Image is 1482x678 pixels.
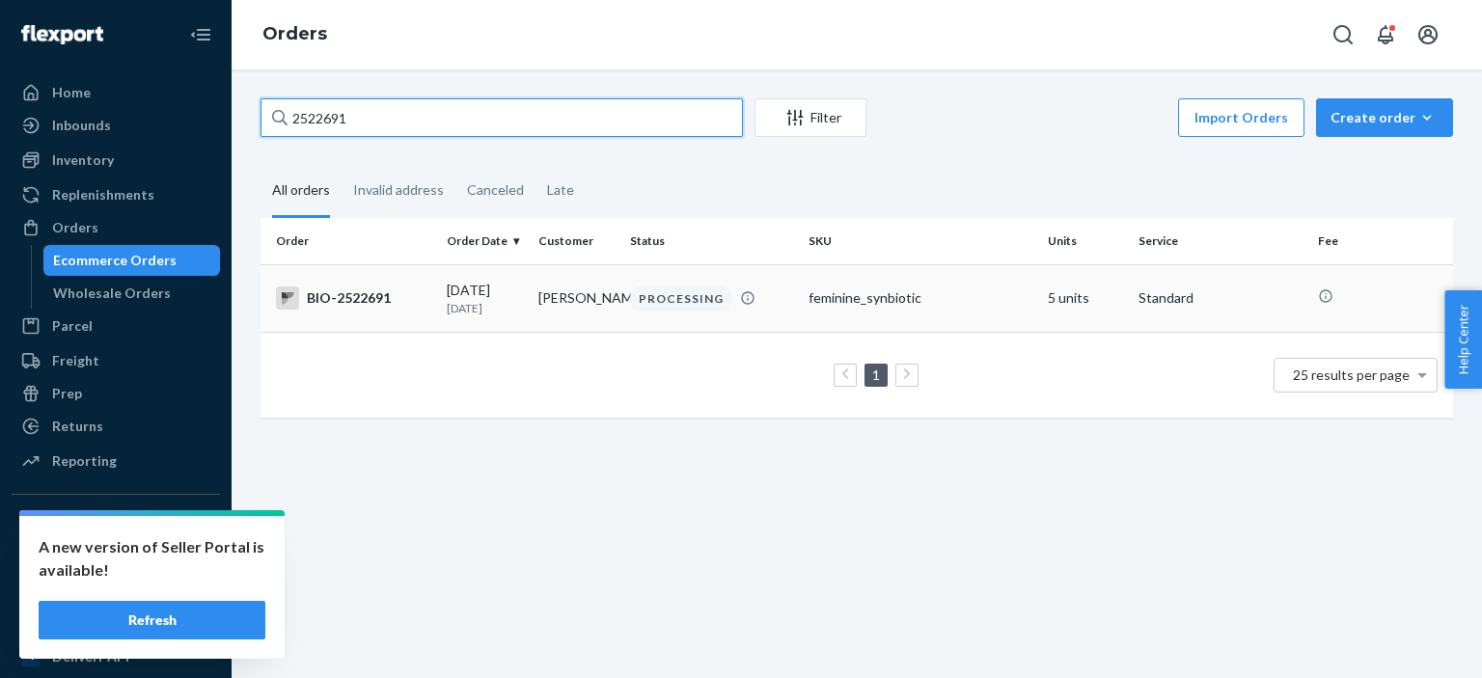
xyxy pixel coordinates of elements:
[1366,15,1405,54] button: Open notifications
[247,7,343,63] ol: breadcrumbs
[272,165,330,218] div: All orders
[12,110,220,141] a: Inbounds
[39,601,265,639] button: Refresh
[447,300,523,316] p: [DATE]
[1310,218,1453,264] th: Fee
[12,411,220,442] a: Returns
[1293,366,1410,383] span: 25 results per page
[52,417,103,436] div: Returns
[531,264,622,332] td: [PERSON_NAME]
[1139,288,1302,308] p: Standard
[1409,15,1447,54] button: Open account menu
[43,278,221,309] a: Wholesale Orders
[538,232,615,249] div: Customer
[52,218,98,237] div: Orders
[1444,290,1482,389] button: Help Center
[353,165,444,215] div: Invalid address
[12,145,220,176] a: Inventory
[21,25,103,44] img: Flexport logo
[52,451,117,471] div: Reporting
[1331,108,1439,127] div: Create order
[801,218,1039,264] th: SKU
[755,108,865,127] div: Filter
[53,284,171,303] div: Wholesale Orders
[52,384,82,403] div: Prep
[12,311,220,341] a: Parcel
[622,218,801,264] th: Status
[547,165,574,215] div: Late
[52,116,111,135] div: Inbounds
[53,251,177,270] div: Ecommerce Orders
[12,609,220,639] a: Amazon
[447,281,523,316] div: [DATE]
[12,446,220,476] a: Reporting
[261,98,743,137] input: Search orders
[1131,218,1309,264] th: Service
[467,165,524,215] div: Canceled
[52,150,114,170] div: Inventory
[1178,98,1304,137] button: Import Orders
[12,576,220,607] a: 5176b9-7b
[12,543,220,574] a: f12898-4
[809,288,1031,308] div: feminine_synbiotic
[52,83,91,102] div: Home
[261,218,439,264] th: Order
[43,245,221,276] a: Ecommerce Orders
[12,510,220,541] button: Integrations
[52,185,154,204] div: Replenishments
[12,345,220,376] a: Freight
[262,23,327,44] a: Orders
[181,15,220,54] button: Close Navigation
[39,535,265,582] p: A new version of Seller Portal is available!
[630,285,732,312] div: PROCESSING
[276,286,431,310] div: BIO-2522691
[12,77,220,108] a: Home
[868,366,884,383] a: Page 1 is your current page
[1324,15,1362,54] button: Open Search Box
[755,98,866,137] button: Filter
[1040,218,1132,264] th: Units
[439,218,531,264] th: Order Date
[12,641,220,672] a: Deliverr API
[1040,264,1132,332] td: 5 units
[12,212,220,243] a: Orders
[12,179,220,210] a: Replenishments
[12,378,220,409] a: Prep
[52,316,93,336] div: Parcel
[52,351,99,370] div: Freight
[1316,98,1453,137] button: Create order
